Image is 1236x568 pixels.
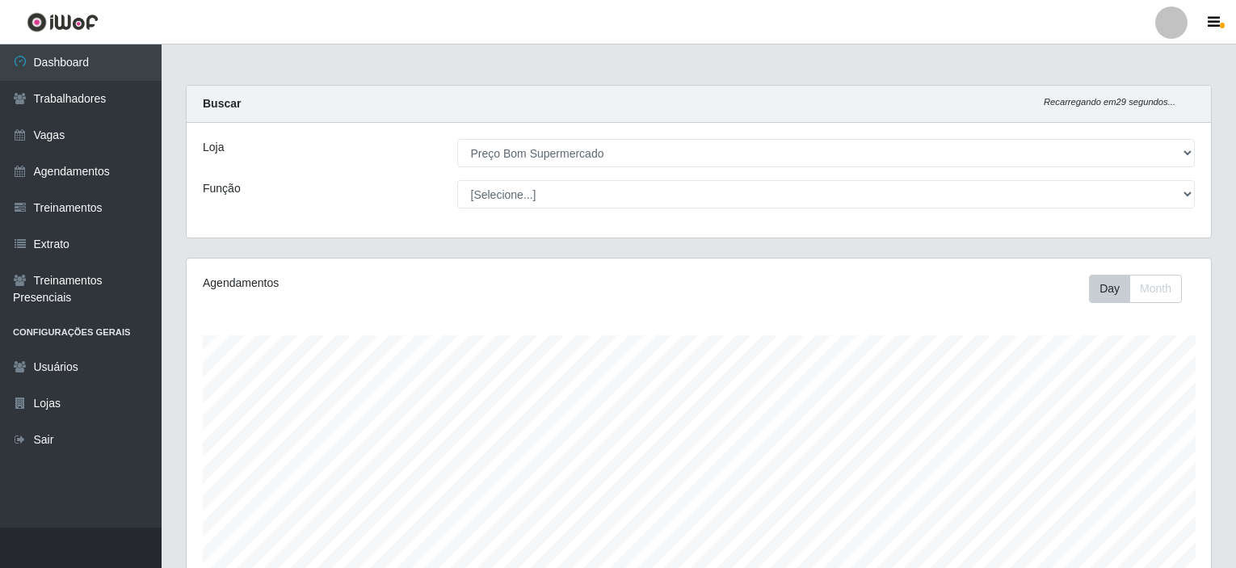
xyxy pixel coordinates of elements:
[203,97,241,110] strong: Buscar
[1089,275,1182,303] div: First group
[1089,275,1130,303] button: Day
[1129,275,1182,303] button: Month
[27,12,99,32] img: CoreUI Logo
[203,275,602,292] div: Agendamentos
[203,139,224,156] label: Loja
[1044,97,1175,107] i: Recarregando em 29 segundos...
[1089,275,1195,303] div: Toolbar with button groups
[203,180,241,197] label: Função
